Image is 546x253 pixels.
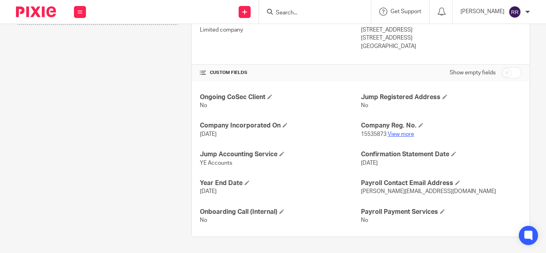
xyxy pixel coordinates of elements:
h4: Year End Date [200,179,361,187]
p: [STREET_ADDRESS] [361,26,522,34]
h4: Jump Registered Address [361,93,522,102]
p: Limited company [200,26,361,34]
p: [PERSON_NAME] [460,8,504,16]
p: [GEOGRAPHIC_DATA] [361,42,522,50]
span: 15535873 [361,131,387,137]
h4: Payroll Contact Email Address [361,179,522,187]
h4: CUSTOM FIELDS [200,70,361,76]
h4: Ongoing CoSec Client [200,93,361,102]
input: Search [275,10,347,17]
span: No [200,103,207,108]
span: Get Support [391,9,421,14]
span: [PERSON_NAME][EMAIL_ADDRESS][DOMAIN_NAME] [361,189,496,194]
span: No [361,217,368,223]
h4: Payroll Payment Services [361,208,522,216]
h4: Confirmation Statement Date [361,150,522,159]
span: No [361,103,368,108]
a: View more [388,131,414,137]
h4: Jump Accounting Service [200,150,361,159]
p: [STREET_ADDRESS] [361,34,522,42]
h4: Company Reg. No. [361,122,522,130]
span: YE Accounts [200,160,232,166]
span: [DATE] [361,160,378,166]
h4: Company Incorporated On [200,122,361,130]
h4: Onboarding Call (Internal) [200,208,361,216]
span: [DATE] [200,131,217,137]
label: Show empty fields [450,69,496,77]
span: No [200,217,207,223]
img: Pixie [16,6,56,17]
span: [DATE] [200,189,217,194]
img: svg%3E [508,6,521,18]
